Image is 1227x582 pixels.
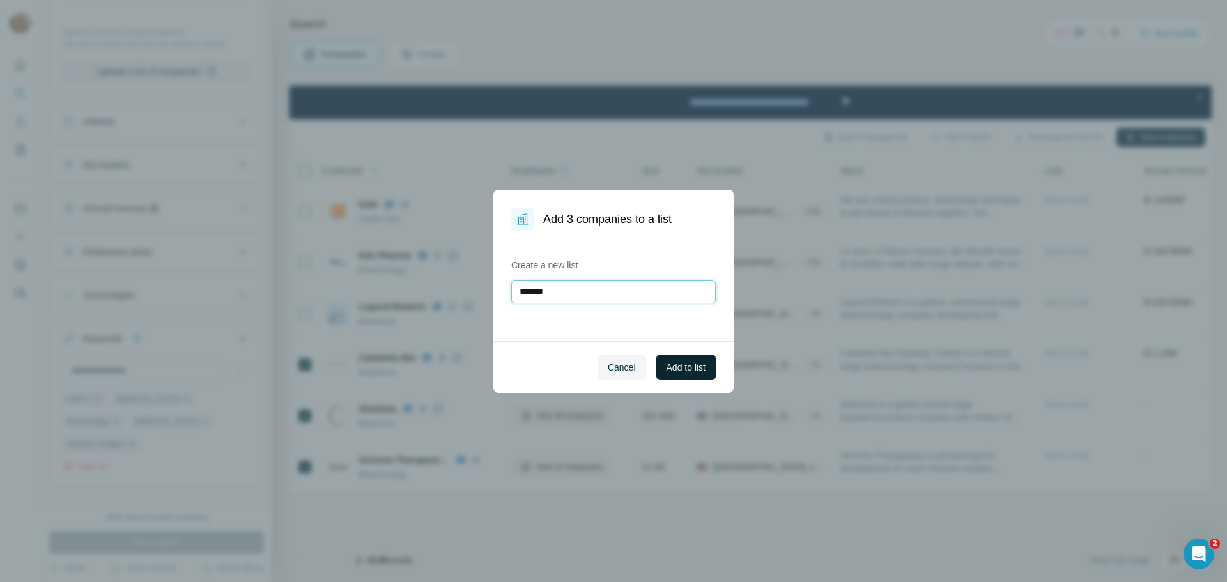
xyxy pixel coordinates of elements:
div: Close Step [904,5,916,18]
span: Cancel [608,361,636,374]
label: Create a new list [511,259,716,272]
span: Add to list [667,361,706,374]
iframe: Intercom live chat [1184,539,1214,569]
div: Upgrade plan for full access to Surfe [369,3,550,31]
button: Cancel [598,355,646,380]
button: Add to list [656,355,716,380]
h1: Add 3 companies to a list [543,210,672,228]
span: 2 [1210,539,1220,549]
